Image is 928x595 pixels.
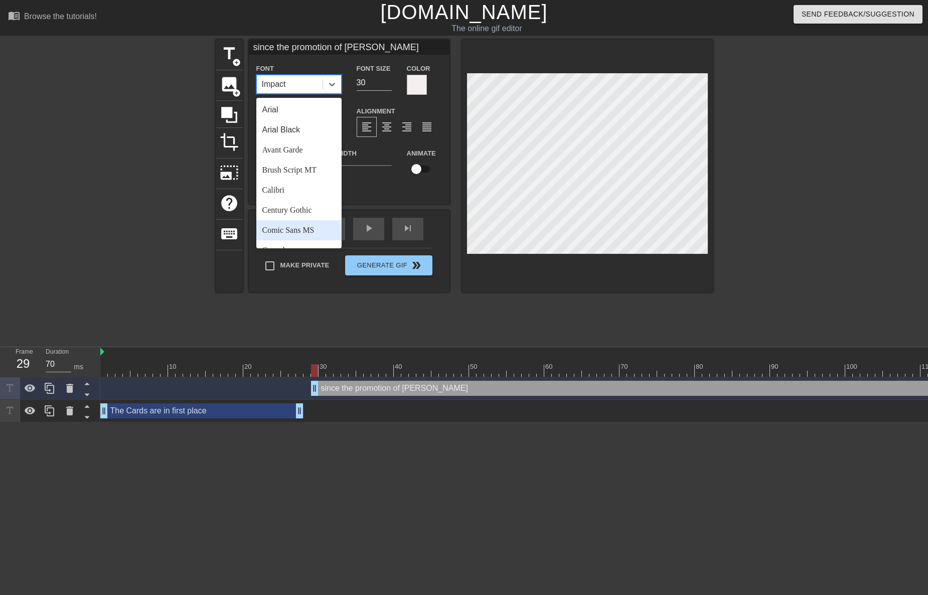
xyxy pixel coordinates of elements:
[280,260,330,270] span: Make Private
[244,362,253,372] div: 20
[621,362,630,372] div: 70
[24,12,97,21] div: Browse the tutorials!
[220,132,239,152] span: crop
[256,64,274,74] label: Font
[16,355,31,373] div: 29
[256,180,342,200] div: Calibri
[256,140,342,160] div: Avant Garde
[357,106,395,116] label: Alignment
[262,78,286,90] div: Impact
[802,8,914,21] span: Send Feedback/Suggestion
[220,75,239,94] span: image
[315,23,660,35] div: The online gif editor
[99,406,109,416] span: drag_handle
[74,362,83,372] div: ms
[256,100,342,120] div: Arial
[402,222,414,234] span: skip_next
[470,362,479,372] div: 50
[256,220,342,240] div: Comic Sans MS
[256,120,342,140] div: Arial Black
[846,362,859,372] div: 100
[771,362,780,372] div: 90
[345,255,432,275] button: Generate Gif
[696,362,705,372] div: 80
[421,121,433,133] span: format_align_justify
[256,200,342,220] div: Century Gothic
[220,44,239,63] span: title
[256,240,342,260] div: Consolas
[407,64,430,74] label: Color
[169,362,178,372] div: 10
[380,1,547,23] a: [DOMAIN_NAME]
[256,160,342,180] div: Brush Script MT
[8,347,38,376] div: Frame
[545,362,554,372] div: 60
[8,10,97,25] a: Browse the tutorials!
[349,259,428,271] span: Generate Gif
[794,5,922,24] button: Send Feedback/Suggestion
[320,362,329,372] div: 30
[410,259,422,271] span: double_arrow
[220,163,239,182] span: photo_size_select_large
[357,64,391,74] label: Font Size
[46,349,69,355] label: Duration
[401,121,413,133] span: format_align_right
[294,406,304,416] span: drag_handle
[310,383,320,393] span: drag_handle
[395,362,404,372] div: 40
[363,222,375,234] span: play_arrow
[381,121,393,133] span: format_align_center
[220,194,239,213] span: help
[361,121,373,133] span: format_align_left
[232,58,241,67] span: add_circle
[407,148,436,159] label: Animate
[8,10,20,22] span: menu_book
[220,224,239,243] span: keyboard
[232,89,241,97] span: add_circle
